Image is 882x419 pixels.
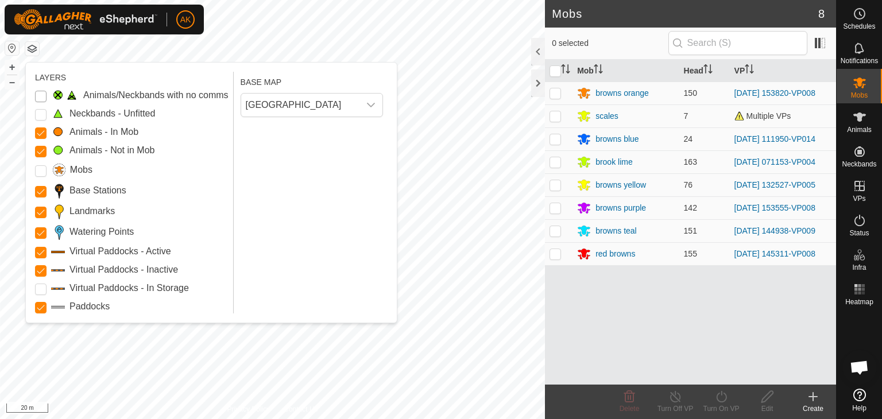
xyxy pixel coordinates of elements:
[734,249,815,258] a: [DATE] 145311-VP008
[734,134,815,143] a: [DATE] 111950-VP014
[552,37,668,49] span: 0 selected
[684,180,693,189] span: 76
[83,88,229,102] label: Animals/Neckbands with no comms
[734,88,815,98] a: [DATE] 153820-VP008
[843,23,875,30] span: Schedules
[684,249,697,258] span: 155
[5,75,19,89] button: –
[359,94,382,117] div: dropdown trigger
[842,161,876,168] span: Neckbands
[595,87,649,99] div: browns orange
[69,125,138,139] label: Animals - In Mob
[241,94,359,117] span: New Zealand
[818,5,825,22] span: 8
[69,184,126,197] label: Base Stations
[595,179,646,191] div: browns yellow
[684,157,697,166] span: 163
[561,66,570,75] p-sorticon: Activate to sort
[14,9,157,30] img: Gallagher Logo
[227,404,270,414] a: Privacy Policy
[684,203,697,212] span: 142
[734,180,815,189] a: [DATE] 132527-VP005
[595,156,633,168] div: brook lime
[684,111,688,121] span: 7
[734,226,815,235] a: [DATE] 144938-VP009
[734,203,815,212] a: [DATE] 153555-VP008
[69,204,115,218] label: Landmarks
[69,143,155,157] label: Animals - Not in Mob
[703,66,713,75] p-sorticon: Activate to sort
[284,404,318,414] a: Contact Us
[837,384,882,416] a: Help
[595,248,635,260] div: red browns
[734,111,791,121] span: Multiple VPs
[684,226,697,235] span: 151
[684,134,693,143] span: 24
[5,60,19,74] button: +
[69,245,171,258] label: Virtual Paddocks - Active
[35,72,229,84] div: LAYERS
[620,405,640,413] span: Delete
[847,126,872,133] span: Animals
[845,298,873,305] span: Heatmap
[679,60,730,82] th: Head
[595,225,637,237] div: browns teal
[594,66,603,75] p-sorticon: Activate to sort
[849,230,869,236] span: Status
[852,264,866,271] span: Infra
[744,404,790,414] div: Edit
[684,88,697,98] span: 150
[652,404,698,414] div: Turn Off VP
[69,107,155,121] label: Neckbands - Unfitted
[595,133,639,145] div: browns blue
[69,225,134,239] label: Watering Points
[790,404,836,414] div: Create
[734,157,815,166] a: [DATE] 071153-VP004
[852,405,866,412] span: Help
[572,60,679,82] th: Mob
[69,263,178,277] label: Virtual Paddocks - Inactive
[668,31,807,55] input: Search (S)
[730,60,836,82] th: VP
[698,404,744,414] div: Turn On VP
[25,42,39,56] button: Map Layers
[180,14,191,26] span: AK
[595,110,618,122] div: scales
[595,202,646,214] div: browns purple
[70,163,92,177] label: Mobs
[745,66,754,75] p-sorticon: Activate to sort
[853,195,865,202] span: VPs
[842,350,877,385] div: Open chat
[841,57,878,64] span: Notifications
[69,300,110,313] label: Paddocks
[69,281,189,295] label: Virtual Paddocks - In Storage
[851,92,868,99] span: Mobs
[241,72,383,88] div: BASE MAP
[5,41,19,55] button: Reset Map
[552,7,818,21] h2: Mobs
